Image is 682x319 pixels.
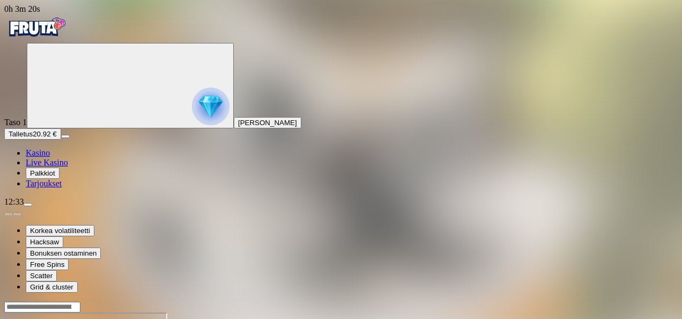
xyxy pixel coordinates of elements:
button: Scatter [26,270,57,281]
a: gift-inverted iconTarjoukset [26,179,62,188]
button: Talletusplus icon20.92 € [4,128,61,140]
button: Free Spins [26,259,69,270]
a: Fruta [4,33,69,42]
button: Bonuksen ostaminen [26,248,101,259]
button: reward progress [27,43,234,128]
span: 12:33 [4,197,24,206]
span: Talletus [9,130,33,138]
img: Fruta [4,14,69,41]
span: Bonuksen ostaminen [30,249,97,257]
button: [PERSON_NAME] [234,117,301,128]
span: user session time [4,4,40,13]
a: diamond iconKasino [26,148,50,157]
span: [PERSON_NAME] [238,119,297,127]
button: reward iconPalkkiot [26,168,60,179]
button: Korkea volatiliteetti [26,225,94,236]
span: Kasino [26,148,50,157]
span: Grid & cluster [30,283,73,291]
span: Palkkiot [30,169,55,177]
button: prev slide [4,213,13,216]
span: Live Kasino [26,158,68,167]
button: menu [61,135,70,138]
button: menu [24,203,32,206]
span: Taso 1 [4,118,27,127]
span: Free Spins [30,260,64,269]
nav: Primary [4,14,678,189]
span: Korkea volatiliteetti [30,227,90,235]
input: Search [4,302,80,313]
button: Grid & cluster [26,281,78,293]
button: next slide [13,213,21,216]
span: Scatter [30,272,53,280]
img: reward progress [192,88,229,125]
span: Hacksaw [30,238,59,246]
a: poker-chip iconLive Kasino [26,158,68,167]
span: 20.92 € [33,130,56,138]
button: Hacksaw [26,236,63,248]
span: Tarjoukset [26,179,62,188]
